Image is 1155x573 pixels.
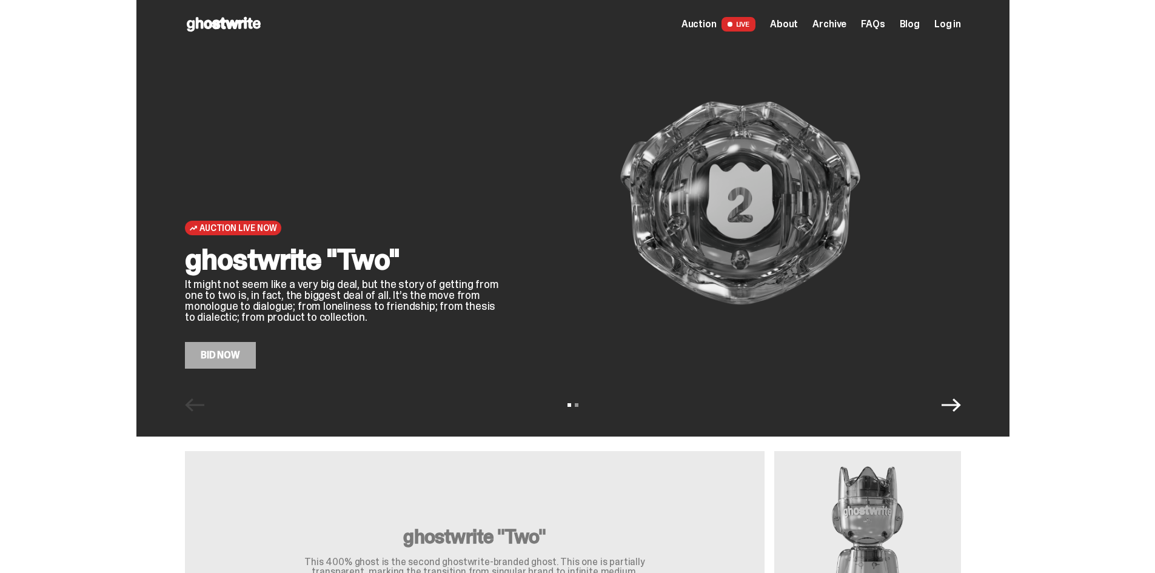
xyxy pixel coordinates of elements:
[185,279,500,323] p: It might not seem like a very big deal, but the story of getting from one to two is, in fact, the...
[861,19,885,29] a: FAQs
[575,403,578,407] button: View slide 2
[185,245,500,274] h2: ghostwrite "Two"
[281,527,669,546] h3: ghostwrite "Two"
[812,19,846,29] a: Archive
[567,403,571,407] button: View slide 1
[770,19,798,29] a: About
[721,17,756,32] span: LIVE
[681,17,755,32] a: Auction LIVE
[900,19,920,29] a: Blog
[199,223,276,233] span: Auction Live Now
[681,19,717,29] span: Auction
[185,342,256,369] a: Bid Now
[942,395,961,415] button: Next
[934,19,961,29] a: Log in
[520,38,961,369] img: ghostwrite "Two"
